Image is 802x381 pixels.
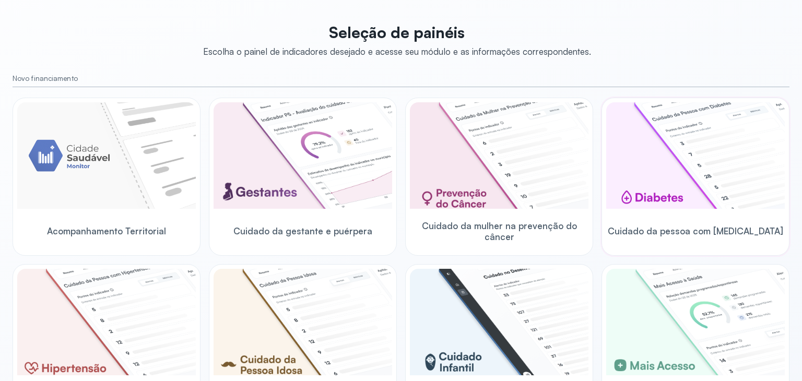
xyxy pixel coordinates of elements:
[17,269,196,375] img: hypertension.png
[17,102,196,209] img: placeholder-module-ilustration.png
[214,269,392,375] img: elderly.png
[203,23,591,42] p: Seleção de painéis
[13,74,789,83] small: Novo financiamento
[608,225,783,236] span: Cuidado da pessoa com [MEDICAL_DATA]
[606,269,785,375] img: healthcare-greater-access.png
[233,225,372,236] span: Cuidado da gestante e puérpera
[410,220,588,243] span: Cuidado da mulher na prevenção do câncer
[47,225,166,236] span: Acompanhamento Territorial
[203,46,591,57] div: Escolha o painel de indicadores desejado e acesse seu módulo e as informações correspondentes.
[214,102,392,209] img: pregnants.png
[606,102,785,209] img: diabetics.png
[410,269,588,375] img: child-development.png
[410,102,588,209] img: woman-cancer-prevention-care.png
